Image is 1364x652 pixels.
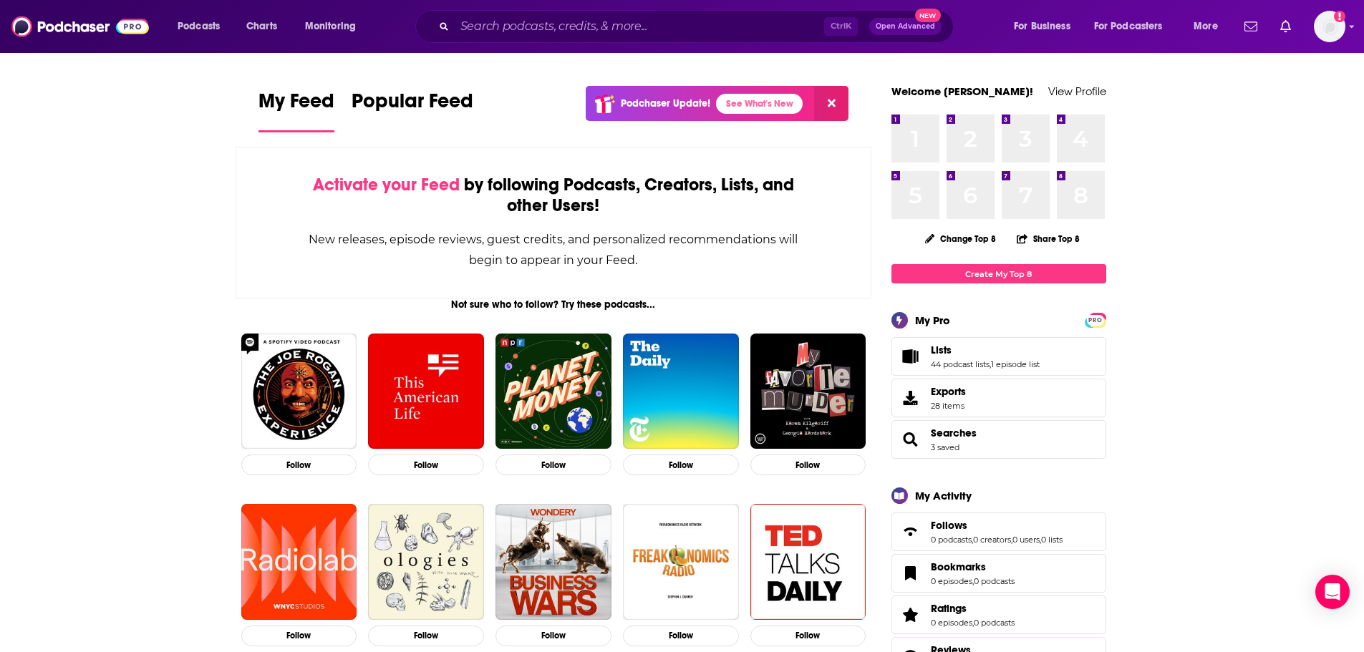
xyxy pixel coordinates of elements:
[241,334,357,449] img: The Joe Rogan Experience
[313,174,460,195] span: Activate your Feed
[1274,14,1297,39] a: Show notifications dropdown
[891,379,1106,417] a: Exports
[11,13,149,40] a: Podchaser - Follow, Share and Rate Podcasts
[623,334,739,449] img: The Daily
[750,454,866,475] button: Follow
[1314,11,1345,42] img: User Profile
[352,89,473,132] a: Popular Feed
[1314,11,1345,42] button: Show profile menu
[891,554,1106,593] span: Bookmarks
[236,298,872,311] div: Not sure who to follow? Try these podcasts...
[1040,535,1041,545] span: ,
[241,454,357,475] button: Follow
[1014,16,1070,37] span: For Business
[931,385,966,398] span: Exports
[429,10,967,43] div: Search podcasts, credits, & more...
[305,16,356,37] span: Monitoring
[869,18,942,35] button: Open AdvancedNew
[1094,16,1163,37] span: For Podcasters
[896,388,925,408] span: Exports
[1041,535,1063,545] a: 0 lists
[258,89,334,122] span: My Feed
[621,97,710,110] p: Podchaser Update!
[973,535,1011,545] a: 0 creators
[258,89,334,132] a: My Feed
[295,15,374,38] button: open menu
[891,595,1106,634] span: Ratings
[931,535,972,545] a: 0 podcasts
[931,602,967,615] span: Ratings
[931,519,967,532] span: Follows
[495,334,611,449] a: Planet Money
[974,576,1015,586] a: 0 podcasts
[891,84,1033,98] a: Welcome [PERSON_NAME]!
[1085,15,1184,38] button: open menu
[1048,84,1106,98] a: View Profile
[896,429,925,449] a: Searches
[1315,575,1350,609] div: Open Intercom Messenger
[308,175,800,216] div: by following Podcasts, Creators, Lists, and other Users!
[916,230,1005,248] button: Change Top 8
[931,359,990,369] a: 44 podcast lists
[896,563,925,583] a: Bookmarks
[308,229,800,271] div: New releases, episode reviews, guest credits, and personalized recommendations will begin to appe...
[750,504,866,620] img: TED Talks Daily
[931,401,966,411] span: 28 items
[237,15,286,38] a: Charts
[623,504,739,620] img: Freakonomics Radio
[915,489,972,502] div: My Activity
[931,344,952,356] span: Lists
[241,626,357,646] button: Follow
[931,602,1015,615] a: Ratings
[1184,15,1236,38] button: open menu
[241,504,357,620] img: Radiolab
[896,605,925,625] a: Ratings
[368,334,484,449] img: This American Life
[1087,315,1104,326] span: PRO
[1334,11,1345,22] svg: Add a profile image
[931,427,977,439] a: Searches
[915,9,941,22] span: New
[1011,535,1012,545] span: ,
[368,504,484,620] img: Ologies with Alie Ward
[891,264,1106,283] a: Create My Top 8
[750,334,866,449] img: My Favorite Murder with Karen Kilgariff and Georgia Hardstark
[931,442,959,452] a: 3 saved
[368,454,484,475] button: Follow
[495,504,611,620] img: Business Wars
[246,16,277,37] span: Charts
[1004,15,1088,38] button: open menu
[931,560,986,573] span: Bookmarks
[824,17,858,36] span: Ctrl K
[891,337,1106,376] span: Lists
[716,94,803,114] a: See What's New
[455,15,824,38] input: Search podcasts, credits, & more...
[915,313,950,327] div: My Pro
[1194,16,1218,37] span: More
[1314,11,1345,42] span: Logged in as ereardon
[168,15,238,38] button: open menu
[931,519,1063,532] a: Follows
[931,560,1015,573] a: Bookmarks
[896,522,925,542] a: Follows
[891,420,1106,459] span: Searches
[1239,14,1263,39] a: Show notifications dropdown
[891,512,1106,551] span: Follows
[495,454,611,475] button: Follow
[896,346,925,366] a: Lists
[495,626,611,646] button: Follow
[931,618,972,628] a: 0 episodes
[972,576,974,586] span: ,
[972,535,973,545] span: ,
[972,618,974,628] span: ,
[974,618,1015,628] a: 0 podcasts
